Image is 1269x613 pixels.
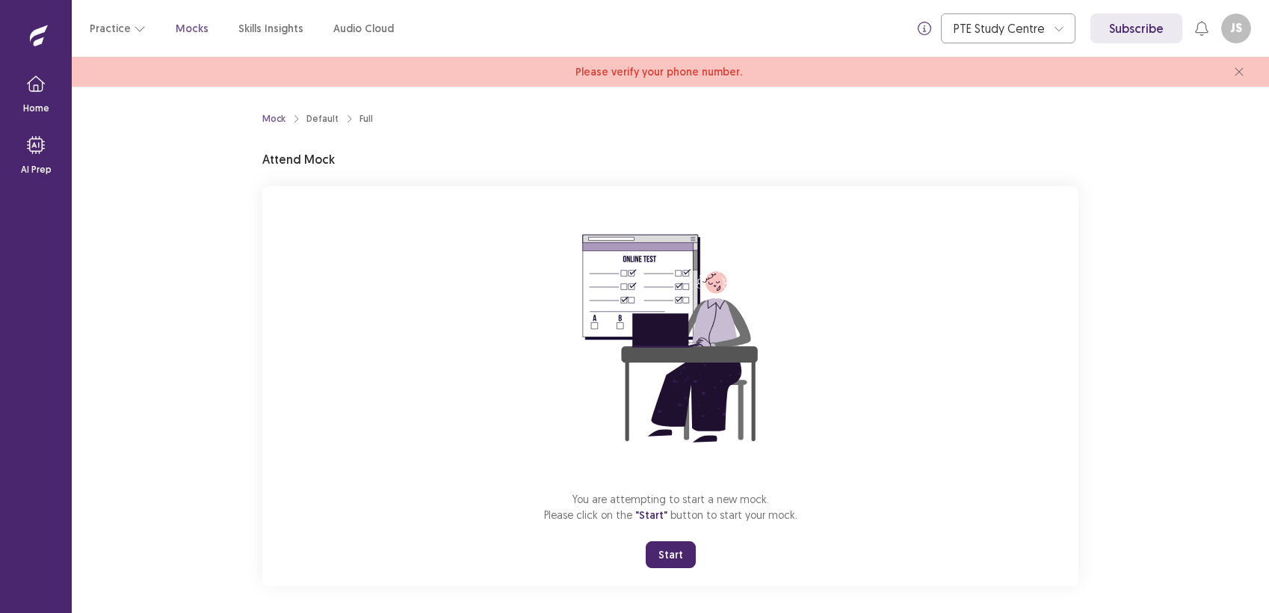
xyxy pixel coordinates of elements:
p: You are attempting to start a new mock. Please click on the button to start your mock. [544,491,797,523]
a: Audio Cloud [333,21,394,37]
div: Default [306,112,339,126]
p: AI Prep [21,163,52,176]
a: Mock [262,112,285,126]
div: Full [359,112,373,126]
div: PTE Study Centre [954,14,1046,43]
button: Practice [90,15,146,42]
a: Skills Insights [238,21,303,37]
button: info [911,15,938,42]
button: close [1227,60,1251,84]
img: attend-mock [536,204,805,473]
span: Please verify your phone number. [575,64,742,80]
button: JS [1221,13,1251,43]
p: Attend Mock [262,150,335,168]
p: Home [23,102,49,115]
a: Mocks [176,21,209,37]
span: "Start" [635,508,667,522]
button: Start [646,541,696,568]
a: Subscribe [1090,13,1182,43]
nav: breadcrumb [262,112,373,126]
